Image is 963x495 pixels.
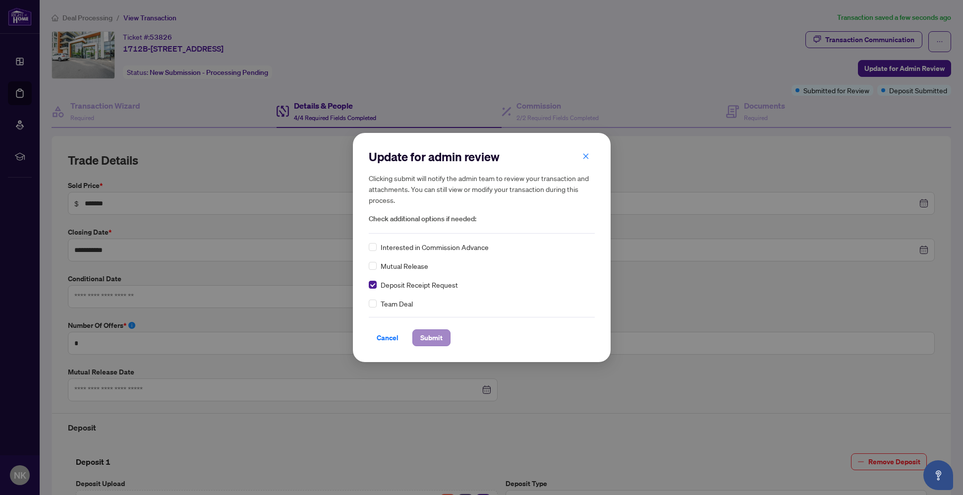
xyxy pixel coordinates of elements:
span: Submit [420,330,443,346]
button: Submit [412,329,451,346]
h2: Update for admin review [369,149,595,165]
span: Team Deal [381,298,413,309]
span: Check additional options if needed: [369,213,595,225]
h5: Clicking submit will notify the admin team to review your transaction and attachments. You can st... [369,173,595,205]
span: Interested in Commission Advance [381,242,489,252]
span: Mutual Release [381,260,428,271]
span: close [582,153,589,160]
button: Cancel [369,329,406,346]
button: Open asap [923,460,953,490]
span: Deposit Receipt Request [381,279,458,290]
span: Cancel [377,330,398,346]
